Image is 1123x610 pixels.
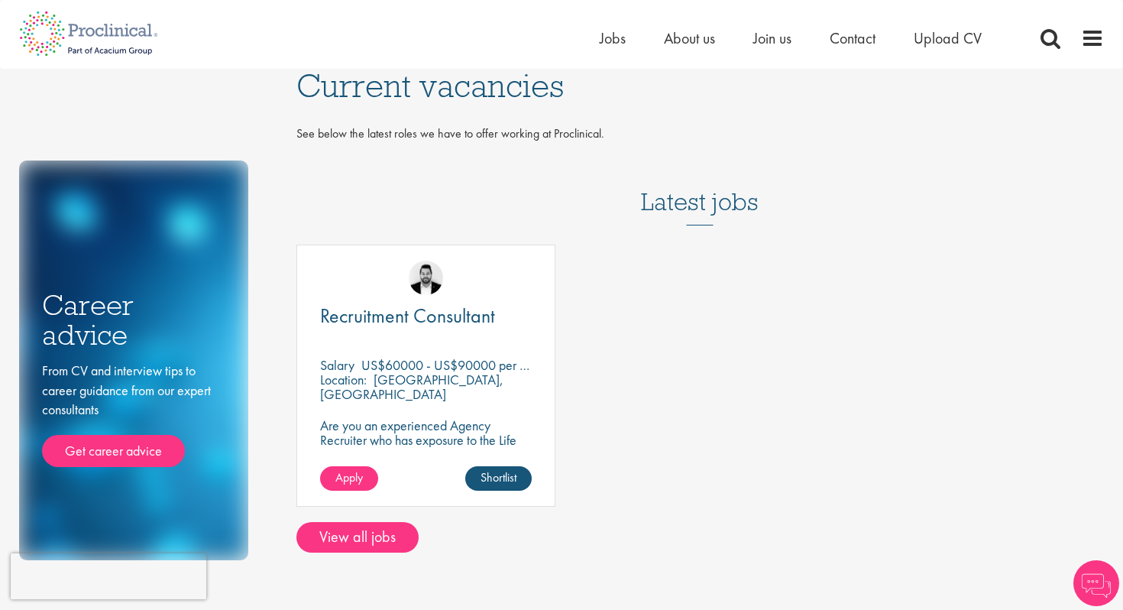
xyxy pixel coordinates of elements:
[830,28,875,48] a: Contact
[42,290,225,349] h3: Career advice
[914,28,982,48] a: Upload CV
[320,356,354,374] span: Salary
[465,466,532,491] a: Shortlist
[320,418,532,476] p: Are you an experienced Agency Recruiter who has exposure to the Life Sciences market and looking ...
[320,371,367,388] span: Location:
[42,361,225,467] div: From CV and interview tips to career guidance from our expert consultants
[1073,560,1119,606] img: Chatbot
[335,469,363,485] span: Apply
[320,371,503,403] p: [GEOGRAPHIC_DATA], [GEOGRAPHIC_DATA]
[361,356,554,374] p: US$60000 - US$90000 per annum
[753,28,791,48] a: Join us
[11,553,206,599] iframe: reCAPTCHA
[320,303,495,329] span: Recruitment Consultant
[600,28,626,48] a: Jobs
[296,522,419,553] a: View all jobs
[296,125,1105,143] p: See below the latest roles we have to offer working at Proclinical.
[296,65,564,106] span: Current vacancies
[320,466,378,491] a: Apply
[664,28,715,48] a: About us
[320,307,532,326] a: Recruitment Consultant
[409,261,443,295] img: Ross Wilkings
[42,435,185,467] a: Get career advice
